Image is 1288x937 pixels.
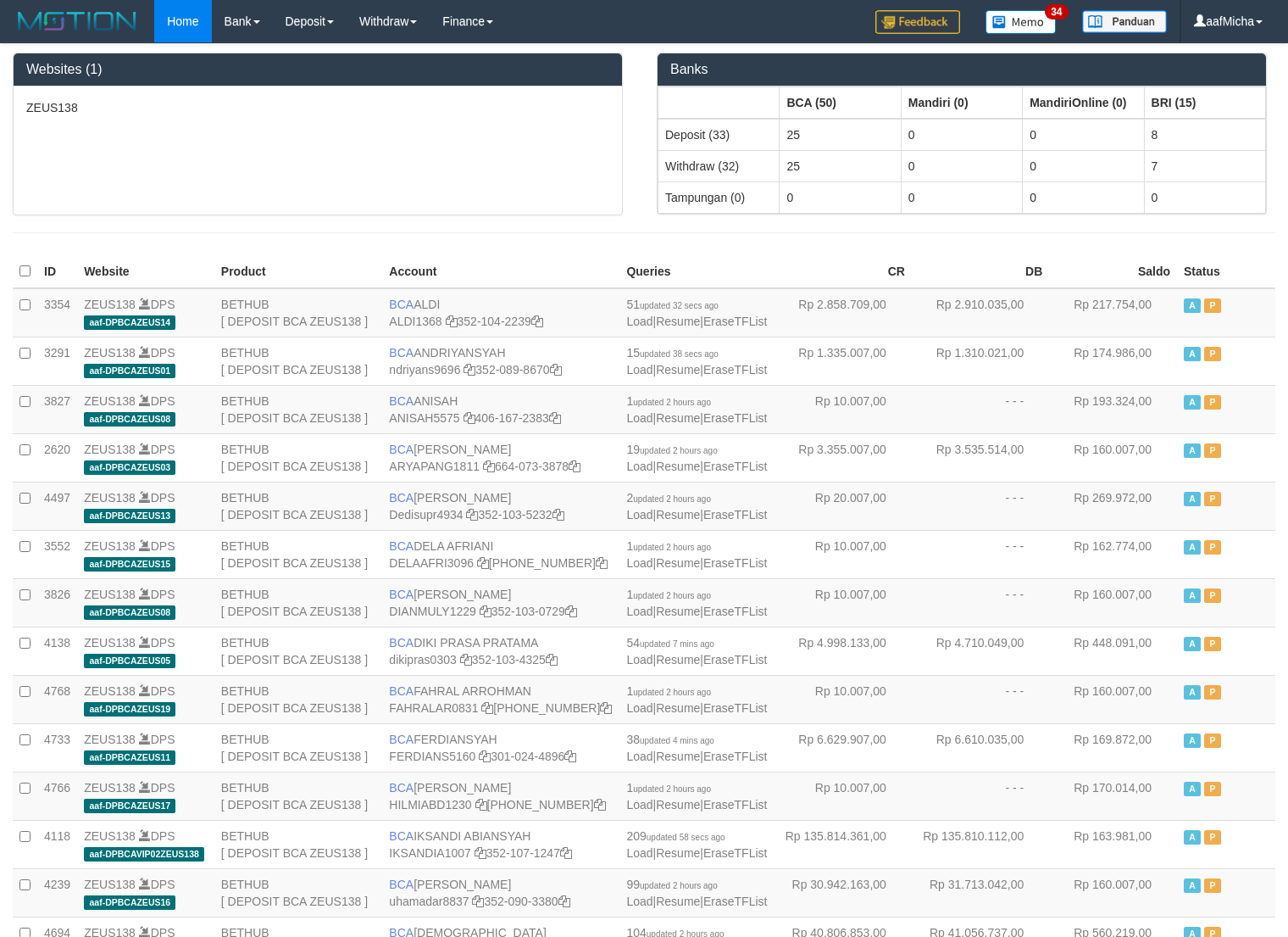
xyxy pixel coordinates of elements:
[84,346,136,360] a: ZEUS138
[214,627,383,675] td: BETHUB [ DEPOSIT BCA ZEUS138 ]
[626,394,767,425] span: | |
[780,150,901,181] td: 25
[84,394,136,408] a: ZEUS138
[912,530,1049,578] td: - - -
[77,723,214,772] td: DPS
[84,750,175,765] span: aaf-DPBCAZEUS11
[77,288,214,337] td: DPS
[626,443,767,473] span: | |
[389,798,471,812] a: HILMIABD1230
[389,895,469,908] a: uhamadar8837
[1184,443,1201,458] span: Active
[214,723,383,772] td: BETHUB [ DEPOSIT BCA ZEUS138 ]
[901,181,1022,213] td: 0
[626,556,652,570] a: Load
[774,723,911,772] td: Rp 6.629.907,00
[656,363,700,376] a: Resume
[77,675,214,723] td: DPS
[382,433,619,482] td: [PERSON_NAME] 664-073-3878
[703,701,767,715] a: EraseTFList
[656,556,700,570] a: Resume
[640,639,714,649] span: updated 7 mins ago
[37,868,77,917] td: 4239
[912,433,1049,482] td: Rp 3.535.514,00
[84,491,136,505] a: ZEUS138
[633,398,711,407] span: updated 2 hours ago
[875,10,960,34] img: Feedback.jpg
[84,364,175,378] span: aaf-DPBCAZEUS01
[1184,733,1201,748] span: Active
[912,482,1049,530] td: - - -
[477,556,489,570] a: Copy DELAAFRI3096 to clipboard
[1204,830,1221,845] span: Paused
[214,578,383,627] td: BETHUB [ DEPOSIT BCA ZEUS138 ]
[389,829,414,843] span: BCA
[658,119,780,151] td: Deposit (33)
[389,298,414,311] span: BCA
[626,508,652,521] a: Load
[37,675,77,723] td: 4768
[77,530,214,578] td: DPS
[481,701,493,715] a: Copy FAHRALAR0831 to clipboard
[633,494,711,504] span: updated 2 hours ago
[37,385,77,433] td: 3827
[626,781,767,812] span: | |
[1082,10,1167,33] img: panduan.png
[912,772,1049,820] td: - - -
[389,605,475,618] a: DIANMULY1229
[626,346,718,360] span: 15
[389,846,471,860] a: IKSANDIA1007
[77,627,214,675] td: DPS
[626,443,717,456] span: 19
[1184,637,1201,651] span: Active
[84,781,136,795] a: ZEUS138
[560,846,572,860] a: Copy 3521071247 to clipboard
[1144,119,1265,151] td: 8
[382,675,619,723] td: FAHRAL ARROHMAN [PHONE_NUMBER]
[626,750,652,763] a: Load
[1049,820,1177,868] td: Rp 163.981,00
[703,460,767,473] a: EraseTFList
[626,829,767,860] span: | |
[656,701,700,715] a: Resume
[703,508,767,521] a: EraseTFList
[569,460,580,473] a: Copy 6640733878 to clipboard
[626,684,711,698] span: 1
[658,86,780,119] th: Group: activate to sort column ascending
[1049,255,1177,288] th: Saldo
[382,772,619,820] td: [PERSON_NAME] [PHONE_NUMBER]
[780,181,901,213] td: 0
[389,315,441,328] a: ALDI1368
[985,10,1057,34] img: Button%20Memo.svg
[84,654,175,668] span: aaf-DPBCAZEUS05
[1204,637,1221,651] span: Paused
[640,736,714,745] span: updated 4 mins ago
[26,62,609,77] h3: Websites (1)
[626,539,767,570] span: | |
[703,750,767,763] a: EraseTFList
[626,653,652,666] a: Load
[626,636,713,650] span: 54
[1049,772,1177,820] td: Rp 170.014,00
[703,653,767,666] a: EraseTFList
[633,688,711,697] span: updated 2 hours ago
[389,701,478,715] a: FAHRALAR0831
[84,829,136,843] a: ZEUS138
[626,781,711,795] span: 1
[382,530,619,578] td: DELA AFRIANI [PHONE_NUMBER]
[389,781,414,795] span: BCA
[1204,685,1221,700] span: Paused
[774,627,911,675] td: Rp 4.998.133,00
[77,482,214,530] td: DPS
[1177,255,1275,288] th: Status
[626,346,767,376] span: | |
[546,653,558,666] a: Copy 3521034325 to clipboard
[84,847,204,862] span: aaf-DPBCAVIP02ZEUS138
[389,750,475,763] a: FERDIANS5160
[626,605,652,618] a: Load
[77,337,214,385] td: DPS
[1184,782,1201,796] span: Active
[1204,443,1221,458] span: Paused
[626,491,767,521] span: | |
[214,288,383,337] td: BETHUB [ DEPOSIT BCA ZEUS138 ]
